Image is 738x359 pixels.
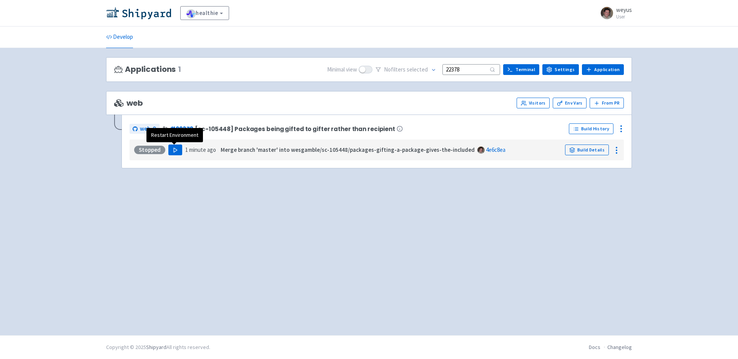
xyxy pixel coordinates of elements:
img: Shipyard logo [106,7,171,19]
span: [sc-105448] Packages being gifted to gifter rather than recipient [195,126,395,132]
a: Terminal [503,64,539,75]
input: Search... [442,64,500,75]
button: Play [168,145,182,155]
a: Env Vars [553,98,587,108]
a: #22378 [170,125,193,133]
div: Stopped [134,146,165,154]
a: weyus User [596,7,632,19]
strong: Merge branch 'master' into wesgamble/sc-105448/packages-gifting-a-package-gives-the-included [221,146,475,153]
time: 1 minute ago [185,146,216,153]
a: 4e6c8ea [486,146,505,153]
div: Copyright © 2025 All rights reserved. [106,343,210,351]
span: selected [407,66,428,73]
a: Visitors [517,98,550,108]
h3: Applications [114,65,181,74]
span: web [114,99,143,108]
span: weyus [616,6,632,13]
a: Develop [106,27,133,48]
a: Settings [542,64,579,75]
span: Minimal view [327,65,357,74]
a: Changelog [607,344,632,351]
span: No filter s [384,65,428,74]
span: 1 [178,65,181,74]
a: Docs [589,344,600,351]
a: Build History [569,123,613,134]
span: web [140,125,150,133]
a: Build Details [565,145,609,155]
button: From PR [590,98,624,108]
a: Shipyard [146,344,166,351]
a: web [130,124,160,134]
a: healthie [180,6,229,20]
a: Application [582,64,624,75]
small: User [616,14,632,19]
